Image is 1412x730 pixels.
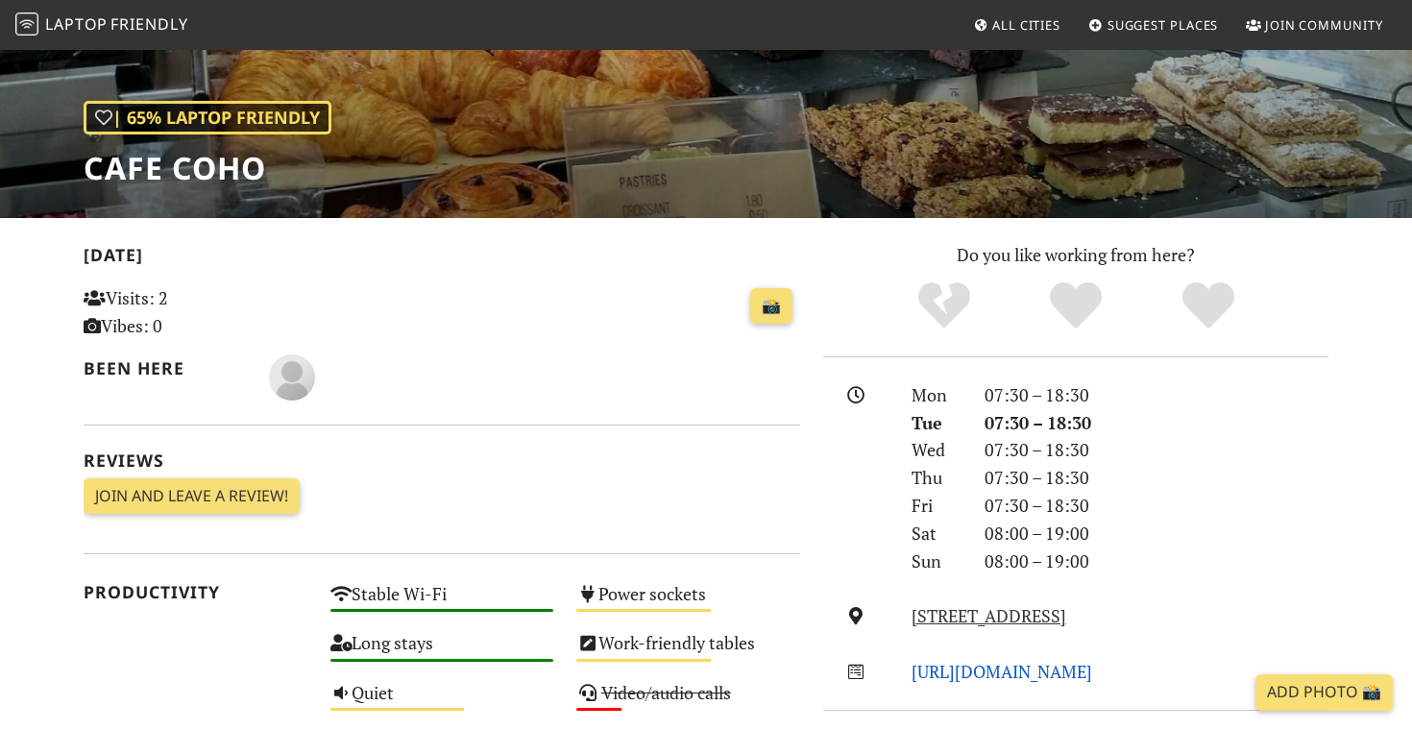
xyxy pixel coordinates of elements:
[1081,8,1227,42] a: Suggest Places
[319,627,566,676] div: Long stays
[973,381,1340,409] div: 07:30 – 18:30
[15,12,38,36] img: LaptopFriendly
[973,492,1340,520] div: 07:30 – 18:30
[992,16,1060,34] span: All Cities
[900,381,973,409] div: Mon
[565,578,812,627] div: Power sockets
[912,604,1066,627] a: [STREET_ADDRESS]
[750,288,792,325] a: 📸
[973,464,1340,492] div: 07:30 – 18:30
[84,284,307,340] p: Visits: 2 Vibes: 0
[1142,280,1275,332] div: Definitely!
[1108,16,1219,34] span: Suggest Places
[1255,674,1393,711] a: Add Photo 📸
[84,582,307,602] h2: Productivity
[900,464,973,492] div: Thu
[84,358,246,378] h2: Been here
[1238,8,1391,42] a: Join Community
[319,677,566,726] div: Quiet
[15,9,188,42] a: LaptopFriendly LaptopFriendly
[269,354,315,401] img: blank-535327c66bd565773addf3077783bbfce4b00ec00e9fd257753287c682c7fa38.png
[973,520,1340,547] div: 08:00 – 19:00
[1010,280,1142,332] div: Yes
[601,681,731,704] s: Video/audio calls
[900,520,973,547] div: Sat
[84,150,331,186] h1: Cafe Coho
[878,280,1010,332] div: No
[84,245,800,273] h2: [DATE]
[973,409,1340,437] div: 07:30 – 18:30
[565,627,812,676] div: Work-friendly tables
[973,436,1340,464] div: 07:30 – 18:30
[269,364,315,387] span: Caroline Harris
[823,241,1328,269] p: Do you like working from here?
[912,660,1092,683] a: [URL][DOMAIN_NAME]
[900,436,973,464] div: Wed
[84,450,800,471] h2: Reviews
[1265,16,1383,34] span: Join Community
[973,547,1340,575] div: 08:00 – 19:00
[900,492,973,520] div: Fri
[965,8,1068,42] a: All Cities
[319,578,566,627] div: Stable Wi-Fi
[84,101,331,134] div: | 65% Laptop Friendly
[84,478,300,515] a: Join and leave a review!
[110,13,187,35] span: Friendly
[900,409,973,437] div: Tue
[45,13,108,35] span: Laptop
[900,547,973,575] div: Sun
